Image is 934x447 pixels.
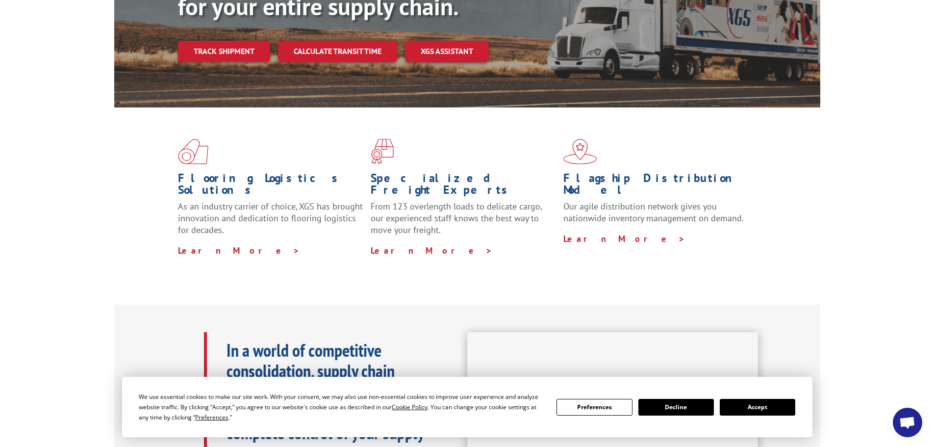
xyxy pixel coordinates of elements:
a: Learn More > [178,245,300,256]
h1: Flooring Logistics Solutions [178,172,363,201]
span: Preferences [195,413,228,421]
button: Accept [720,399,795,416]
button: Preferences [556,399,632,416]
a: Calculate transit time [278,41,397,62]
button: Decline [638,399,714,416]
span: Cookie Policy [392,403,428,411]
img: xgs-icon-flagship-distribution-model-red [563,139,597,164]
span: Our agile distribution network gives you nationwide inventory management on demand. [563,201,744,224]
a: Learn More > [563,233,685,244]
a: Track shipment [178,41,270,61]
span: As an industry carrier of choice, XGS has brought innovation and dedication to flooring logistics... [178,201,363,236]
h1: Flagship Distribution Model [563,172,749,201]
p: From 123 overlength loads to delicate cargo, our experienced staff knows the best way to move you... [371,201,556,244]
div: Open chat [893,408,922,437]
h1: Specialized Freight Experts [371,172,556,201]
div: We use essential cookies to make our site work. With your consent, we may also use non-essential ... [139,392,545,422]
img: xgs-icon-total-supply-chain-intelligence-red [178,139,208,164]
img: xgs-icon-focused-on-flooring-red [371,139,394,164]
a: XGS ASSISTANT [405,41,489,62]
a: Learn More > [371,245,493,256]
div: Cookie Consent Prompt [122,377,812,437]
